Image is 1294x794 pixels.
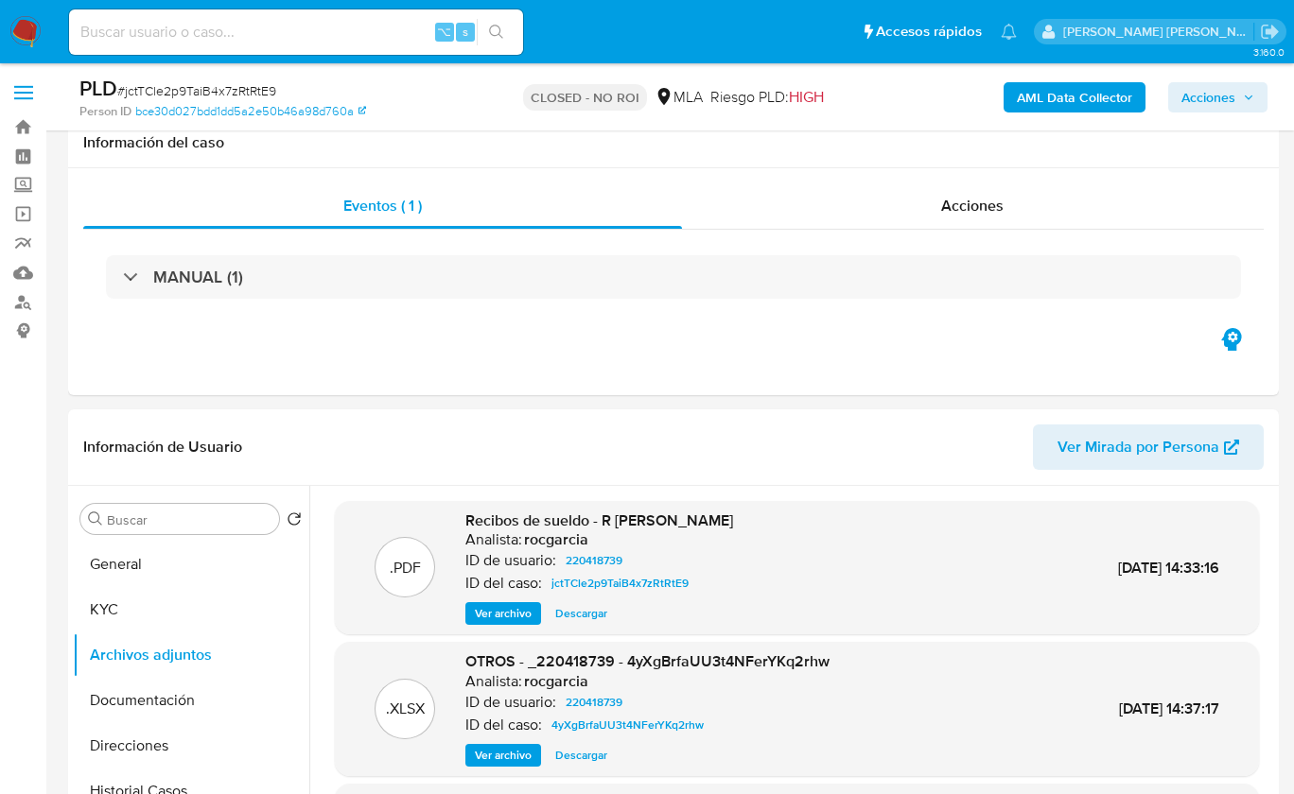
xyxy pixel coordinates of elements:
div: MANUAL (1) [106,255,1241,299]
p: jian.marin@mercadolibre.com [1063,23,1254,41]
button: Descargar [546,744,617,767]
span: Acciones [941,195,1004,216]
button: Archivos adjuntos [73,632,309,678]
a: Notificaciones [1001,24,1017,40]
span: Eventos ( 1 ) [343,195,422,216]
a: bce30d027bdd1dd5a2e50b46a98d760a [135,103,366,120]
button: Ver Mirada por Persona [1033,424,1264,470]
span: 4yXgBrfaUU3t4NFerYKq2rhw [551,714,704,736]
p: Analista: [465,530,522,549]
h6: rocgarcia [524,672,588,691]
span: ⌥ [437,23,451,41]
p: ID de usuario: [465,693,556,712]
b: PLD [79,73,117,103]
button: search-icon [477,19,516,45]
a: Salir [1260,22,1280,42]
span: Acciones [1181,82,1235,112]
span: Descargar [555,604,607,623]
span: Descargar [555,746,607,765]
p: .XLSX [386,699,425,719]
p: Analista: [465,672,522,691]
span: Ver archivo [475,746,532,765]
a: 4yXgBrfaUU3t4NFerYKq2rhw [544,714,711,736]
span: Ver Mirada por Persona [1058,424,1219,470]
span: [DATE] 14:37:17 [1119,698,1219,719]
button: Documentación [73,678,309,723]
a: 220418739 [558,549,630,572]
h3: MANUAL (1) [153,267,243,287]
button: Acciones [1168,82,1268,112]
span: Ver archivo [475,604,532,623]
span: Recibos de sueldo - R [PERSON_NAME] [465,509,733,531]
button: Buscar [88,511,103,526]
h1: Información del caso [83,133,1264,152]
span: Riesgo PLD: [710,87,824,108]
p: ID del caso: [465,716,542,734]
span: [DATE] 14:33:16 [1118,557,1219,578]
button: Ver archivo [465,602,541,625]
b: AML Data Collector [1017,82,1132,112]
span: 220418739 [566,691,622,714]
p: CLOSED - NO ROI [523,84,647,111]
span: HIGH [789,86,824,108]
button: Descargar [546,602,617,625]
input: Buscar usuario o caso... [69,20,523,44]
p: .PDF [390,558,421,578]
span: 220418739 [566,549,622,572]
button: General [73,542,309,587]
span: s [463,23,468,41]
p: ID de usuario: [465,551,556,570]
span: OTROS - _220418739 - 4yXgBrfaUU3t4NFerYKq2rhw [465,650,830,672]
div: MLA [655,87,703,108]
p: ID del caso: [465,574,542,593]
a: 220418739 [558,691,630,714]
button: Volver al orden por defecto [287,511,302,532]
span: jctTCle2p9TaiB4x7zRtRtE9 [551,572,689,595]
h6: rocgarcia [524,530,588,549]
button: Direcciones [73,723,309,768]
button: AML Data Collector [1004,82,1145,112]
a: jctTCle2p9TaiB4x7zRtRtE9 [544,572,696,595]
h1: Información de Usuario [83,438,242,457]
b: Person ID [79,103,131,120]
span: Accesos rápidos [876,22,982,42]
button: KYC [73,587,309,632]
span: # jctTCle2p9TaiB4x7zRtRtE9 [117,81,276,100]
input: Buscar [107,511,271,528]
button: Ver archivo [465,744,541,767]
